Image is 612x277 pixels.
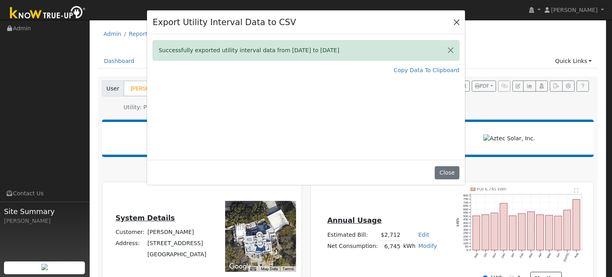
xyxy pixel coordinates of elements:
button: Close [435,166,459,180]
a: Copy Data To Clipboard [394,66,459,75]
button: Close [442,41,459,60]
div: Successfully exported utility interval data from [DATE] to [DATE] [153,40,459,61]
button: Close [451,16,462,28]
h4: Export Utility Interval Data to CSV [153,16,296,29]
